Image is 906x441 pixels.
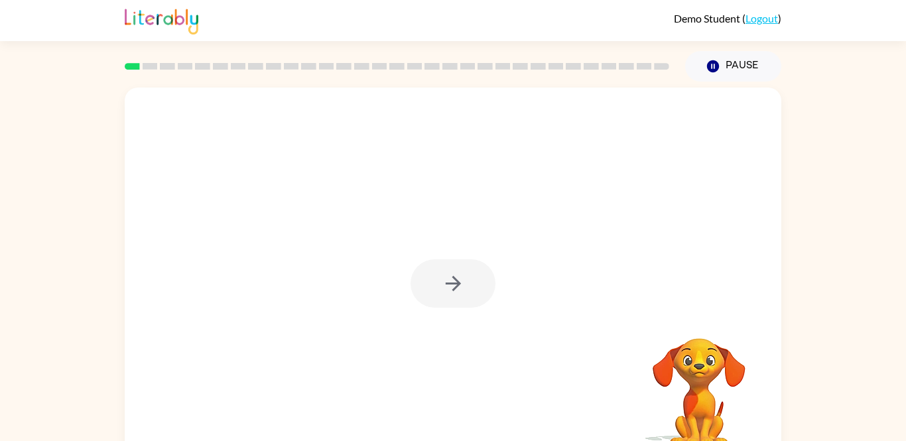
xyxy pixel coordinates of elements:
span: Demo Student [674,12,742,25]
button: Pause [685,51,781,82]
img: Literably [125,5,198,34]
div: ( ) [674,12,781,25]
a: Logout [745,12,778,25]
